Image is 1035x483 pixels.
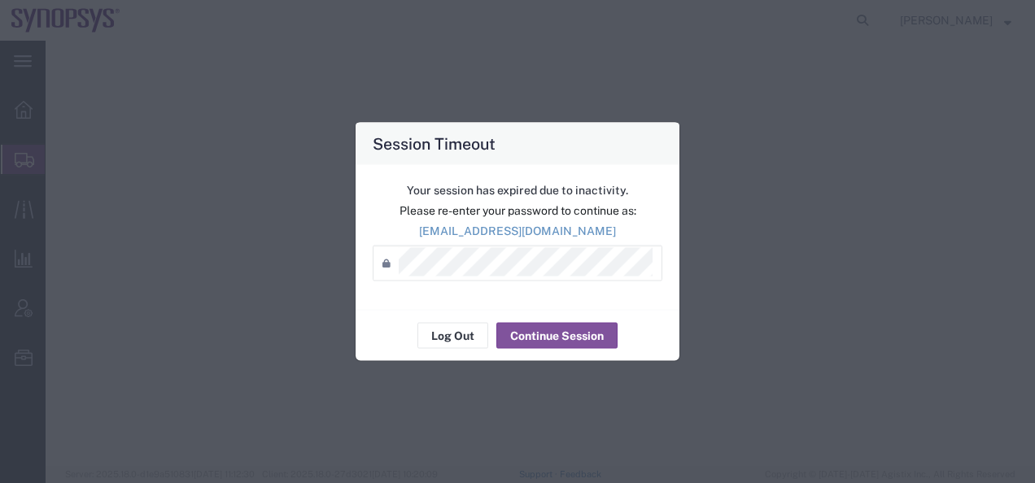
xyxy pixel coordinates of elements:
button: Continue Session [496,323,618,349]
p: Please re-enter your password to continue as: [373,202,662,220]
p: Your session has expired due to inactivity. [373,182,662,199]
p: [EMAIL_ADDRESS][DOMAIN_NAME] [373,223,662,240]
button: Log Out [417,323,488,349]
h4: Session Timeout [373,132,496,155]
